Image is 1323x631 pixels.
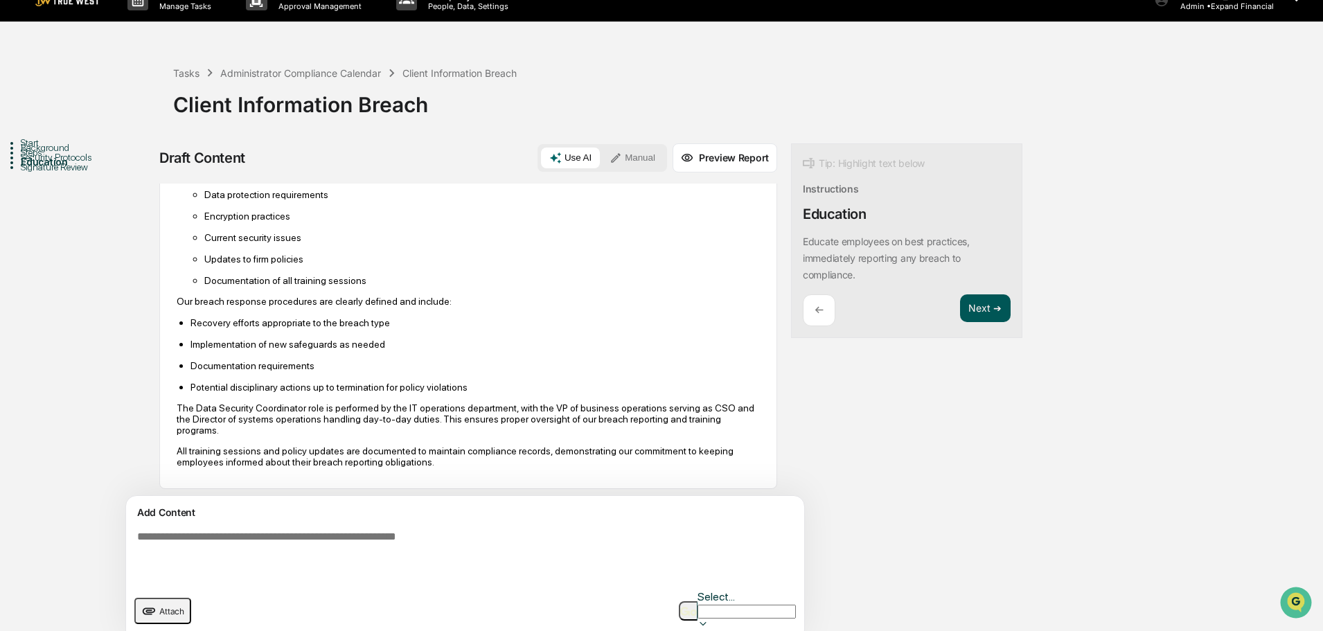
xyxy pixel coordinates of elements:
[190,360,760,371] p: Documentation requirements
[673,143,777,172] button: Preview Report
[173,81,1316,117] div: Client Information Breach
[815,303,824,317] p: ←
[236,110,252,127] button: Start new chat
[190,382,760,393] p: Potential disciplinary actions up to termination for policy violations
[220,67,381,79] div: Administrator Compliance Calendar
[803,206,866,222] div: Education
[47,120,175,131] div: We're available if you need us!
[204,254,760,265] p: Updates to firm policies
[541,148,600,168] button: Use AI
[204,232,760,243] p: Current security issues
[21,152,173,163] div: Security Protocols
[402,67,517,79] div: Client Information Breach
[95,169,177,194] a: 🗄️Attestations
[417,1,515,11] p: People, Data, Settings
[173,67,199,79] div: Tasks
[21,147,173,158] div: Steps
[680,607,697,616] img: Go
[204,275,760,286] p: Documentation of all training sessions
[14,176,25,187] div: 🖐️
[177,296,760,307] p: Our breach response procedures are clearly defined and include:
[204,211,760,222] p: Encryption practices
[98,234,168,245] a: Powered byPylon
[1169,1,1274,11] p: Admin • Expand Financial
[114,175,172,188] span: Attestations
[960,294,1011,323] button: Next ➔
[159,150,245,166] div: Draft Content
[1279,585,1316,623] iframe: Open customer support
[14,106,39,131] img: 1746055101610-c473b297-6a78-478c-a979-82029cc54cd1
[204,189,760,200] p: Data protection requirements
[21,157,173,168] div: Education
[177,402,760,436] p: The Data Security Coordinator role is performed by the IT operations department, with the VP of b...
[28,201,87,215] span: Data Lookup
[138,235,168,245] span: Pylon
[159,606,184,616] span: Attach
[8,195,93,220] a: 🔎Data Lookup
[803,235,970,281] p: Educate employees on best practices, immediately reporting any breach to compliance.
[190,339,760,350] p: Implementation of new safeguards as needed
[21,161,173,172] div: Signature Review
[14,202,25,213] div: 🔎
[8,169,95,194] a: 🖐️Preclearance
[100,176,112,187] div: 🗄️
[679,601,698,621] button: Go
[14,29,252,51] p: How can we help?
[267,1,369,11] p: Approval Management
[21,142,173,153] div: Background
[47,106,227,120] div: Start new chat
[698,590,796,603] div: Select...
[803,155,925,172] div: Tip: Highlight text below
[28,175,89,188] span: Preclearance
[177,445,760,468] p: All training sessions and policy updates are documented to maintain compliance records, demonstra...
[190,317,760,328] p: Recovery efforts appropriate to the breach type
[134,504,796,521] div: Add Content
[21,137,173,148] div: Start
[803,183,859,195] div: Instructions
[134,598,191,624] button: upload document
[148,1,218,11] p: Manage Tasks
[601,148,664,168] button: Manual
